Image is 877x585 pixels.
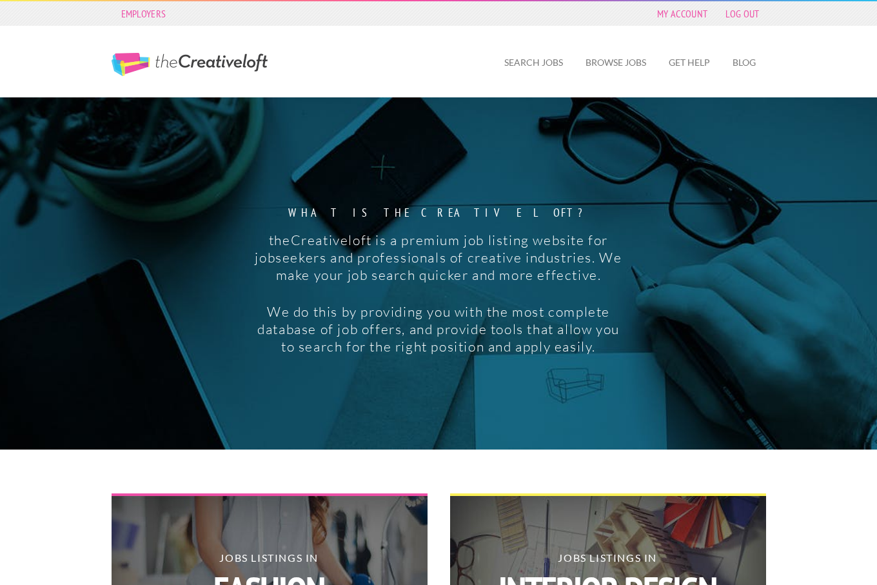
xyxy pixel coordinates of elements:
a: The Creative Loft [112,53,268,76]
strong: What is the creative loft? [252,207,624,219]
a: My Account [651,5,714,23]
a: Search Jobs [494,48,573,77]
a: Log Out [719,5,765,23]
p: theCreativeloft is a premium job listing website for jobseekers and professionals of creative ind... [252,232,624,284]
a: Blog [722,48,766,77]
p: We do this by providing you with the most complete database of job offers, and provide tools that... [252,303,624,355]
a: Employers [115,5,173,23]
a: Get Help [658,48,720,77]
a: Browse Jobs [575,48,656,77]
